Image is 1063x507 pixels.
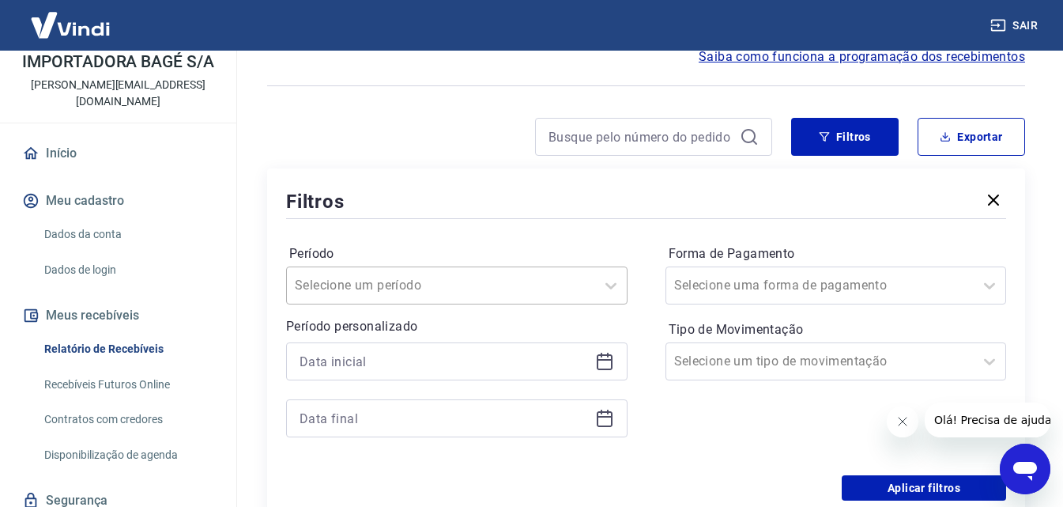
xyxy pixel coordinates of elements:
span: Olá! Precisa de ajuda? [9,11,133,24]
label: Forma de Pagamento [669,244,1004,263]
h5: Filtros [286,189,345,214]
button: Exportar [918,118,1025,156]
button: Meus recebíveis [19,298,217,333]
a: Contratos com credores [38,403,217,436]
a: Saiba como funciona a programação dos recebimentos [699,47,1025,66]
button: Sair [987,11,1044,40]
a: Dados da conta [38,218,217,251]
input: Busque pelo número do pedido [548,125,733,149]
button: Aplicar filtros [842,475,1006,501]
p: Período personalizado [286,317,628,336]
p: IMPORTADORA BAGÉ S/A [22,54,214,70]
input: Data inicial [300,350,589,373]
input: Data final [300,407,589,430]
iframe: Botão para abrir a janela de mensagens [1000,444,1050,494]
a: Dados de login [38,254,217,286]
p: [PERSON_NAME][EMAIL_ADDRESS][DOMAIN_NAME] [13,77,224,110]
a: Relatório de Recebíveis [38,333,217,365]
img: Vindi [19,1,122,49]
a: Recebíveis Futuros Online [38,369,217,401]
button: Meu cadastro [19,184,217,218]
label: Tipo de Movimentação [669,320,1004,339]
a: Início [19,136,217,171]
label: Período [289,244,624,263]
a: Disponibilização de agenda [38,439,217,471]
button: Filtros [791,118,899,156]
iframe: Mensagem da empresa [925,403,1050,437]
iframe: Fechar mensagem [887,406,918,437]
